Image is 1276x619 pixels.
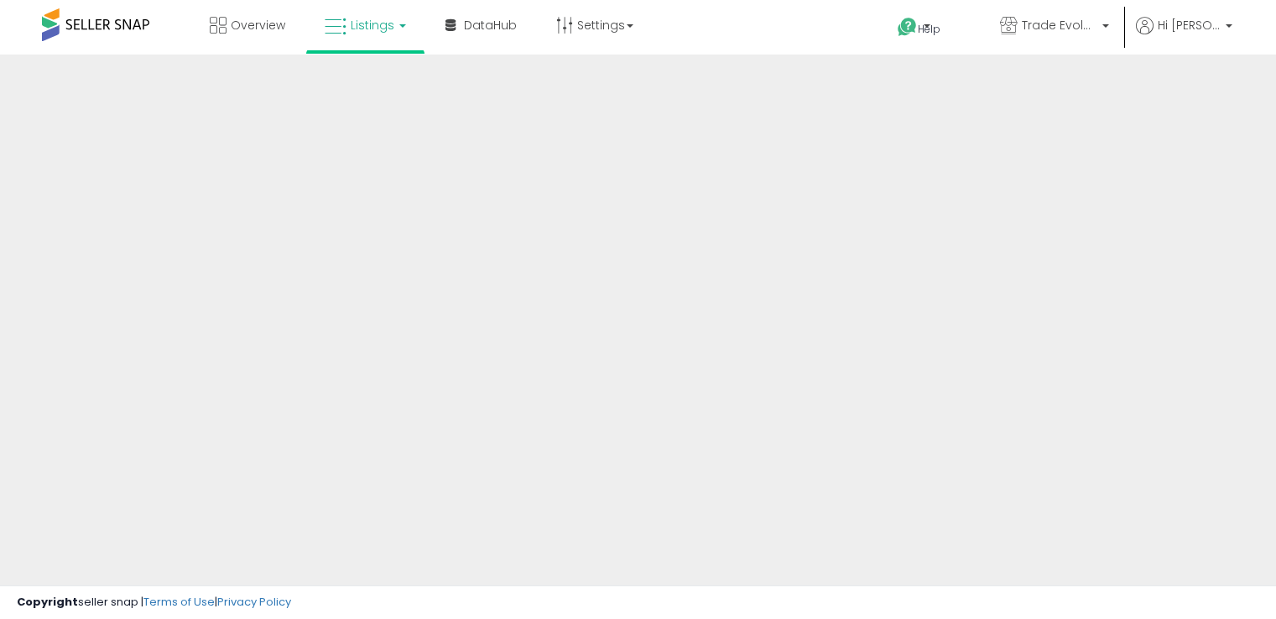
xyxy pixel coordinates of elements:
[17,594,78,610] strong: Copyright
[1136,17,1232,55] a: Hi [PERSON_NAME]
[464,17,517,34] span: DataHub
[231,17,285,34] span: Overview
[897,17,918,38] i: Get Help
[217,594,291,610] a: Privacy Policy
[884,4,973,55] a: Help
[351,17,394,34] span: Listings
[918,22,940,36] span: Help
[143,594,215,610] a: Terms of Use
[1022,17,1097,34] span: Trade Evolution US
[1158,17,1221,34] span: Hi [PERSON_NAME]
[17,595,291,611] div: seller snap | |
